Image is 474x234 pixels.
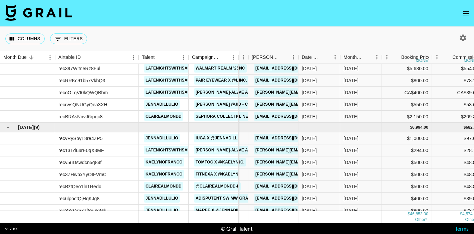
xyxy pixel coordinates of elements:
div: Talent [139,51,189,64]
button: Sort [363,52,372,62]
button: Sort [443,52,452,62]
a: clairealmondd [144,112,183,121]
a: Walmart Realm '25 x @latenightwithsara [194,64,294,73]
div: recRRKc91b57VkhQ3 [58,77,105,84]
div: rec397WltneRz8Ful [58,65,100,72]
button: Sort [155,53,164,62]
a: kaelynofranco [144,158,184,166]
button: Sort [27,53,36,62]
a: Sephora Collection Skincare August x @clairealmondd [194,112,331,121]
div: recoOLqVI0kQWQBbm [58,89,108,96]
div: 7/3/2025 [302,171,317,178]
div: © Grail Talent [221,225,253,232]
div: $2,150.00 [382,111,432,123]
a: @clairealmondd-IFL112419755-Sephora Squad Stipend 3 [194,182,325,191]
a: latenightswithsara [144,76,195,85]
a: jennadillulio [144,134,180,142]
button: Sort [279,52,288,62]
div: 7/16/2025 [302,195,317,202]
div: $5,680.00 [382,63,432,75]
button: Menu [372,52,382,62]
div: Jul '25 [343,183,359,190]
a: latenightswithsara [144,88,195,97]
div: Campaign (Type) [189,51,239,64]
div: 8/19/2025 [302,89,317,96]
div: Jul '25 [343,135,359,142]
div: $800.00 [382,205,432,217]
a: [EMAIL_ADDRESS][DOMAIN_NAME] [254,134,328,142]
div: 6/12/2025 [302,159,317,166]
div: Aug '25 [343,113,359,120]
div: Aug '25 [343,89,359,96]
a: [PERSON_NAME][EMAIL_ADDRESS][DOMAIN_NAME] [254,146,363,154]
a: [EMAIL_ADDRESS][DOMAIN_NAME] [254,182,328,191]
a: latenightswithsara [144,64,195,73]
div: 6/26/2025 [302,147,317,154]
a: Adisputent Swimwear x @jennadillulio [194,194,290,203]
div: Aug '25 [343,65,359,72]
div: recvRySbyT8re4ZP5 [58,135,102,142]
button: Menu [229,52,239,63]
button: Menu [129,52,139,63]
div: Booking Price [401,51,431,64]
div: $400.00 [382,193,432,205]
div: 8/1/2025 [302,65,317,72]
div: [PERSON_NAME] [252,51,279,64]
div: Jul '25 [343,171,359,178]
div: recBztQeo1ln1Redo [58,183,101,190]
div: $500.00 [382,168,432,181]
div: recv5uDswdcn5q84f [58,159,101,166]
div: $500.00 [382,181,432,193]
button: open drawer [459,7,473,20]
a: [PERSON_NAME] @jennadillulio [194,100,269,109]
a: latenightswithsara [144,146,195,154]
a: [EMAIL_ADDRESS][DOMAIN_NAME] [254,64,328,73]
span: ( 9 ) [34,124,40,131]
a: [EMAIL_ADDRESS][DOMAIN_NAME] [254,194,328,203]
div: Jul '25 [343,195,359,202]
div: Month Due [3,51,27,64]
div: CA$400.00 [382,87,432,99]
div: Talent [142,51,155,64]
button: Menu [382,52,392,62]
div: $500.00 [382,156,432,168]
div: recSY0Am77fSwYqMb [58,207,106,214]
button: Sort [81,53,90,62]
button: Show filters [50,33,87,44]
a: [PERSON_NAME]-ALWAYSON-JUNE25-001 x @latenightwithsara [194,146,335,154]
a: [EMAIL_ADDRESS][DOMAIN_NAME] [254,76,328,85]
a: [PERSON_NAME][EMAIL_ADDRESS][DOMAIN_NAME] [254,100,363,109]
button: Menu [45,52,55,63]
div: v 1.7.100 [5,227,18,231]
div: Client [198,51,248,64]
a: TomToc x @kaelynofranco [194,158,261,166]
div: 6/12/2025 [302,135,317,142]
div: 7/31/2025 [302,207,317,214]
div: Airtable ID [58,51,81,64]
div: Campaign (Type) [192,51,219,64]
button: Menu [432,52,442,62]
div: Aug '25 [343,77,359,84]
div: $294.00 [382,144,432,156]
span: [DATE] [18,124,34,131]
div: money [416,58,431,63]
button: Menu [179,52,189,63]
div: $1,000.00 [382,132,432,144]
a: [EMAIL_ADDRESS][DOMAIN_NAME] [254,112,328,121]
div: Date Created [302,51,321,64]
div: Date Created [298,51,340,64]
div: Month Due [340,51,382,64]
a: jennadillulio [144,206,180,215]
div: Month Due [343,51,363,64]
div: recrwsQNUGyQea3XH [58,101,107,108]
div: Airtable ID [55,51,139,64]
a: clairealmondd [144,182,183,191]
a: jennadillulio [144,194,180,203]
div: rec6lpoctQjHqKJg8 [58,195,99,202]
a: Fitnexa x @kaelynofranco [194,170,261,179]
div: rec13Td64rE0qX3MF [58,147,104,154]
div: $800.00 [382,75,432,87]
div: Jul '25 [343,147,359,154]
a: Terms [455,225,469,232]
button: Menu [238,52,248,62]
